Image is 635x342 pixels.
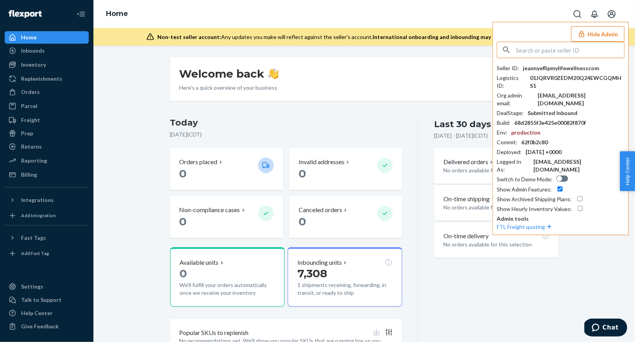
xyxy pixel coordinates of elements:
div: Env : [497,129,507,136]
div: Give Feedback [21,323,59,330]
div: Show Archived Shipping Plans : [497,195,572,203]
a: Prep [5,127,89,140]
span: Non-test seller account: [157,34,221,40]
div: Inventory [21,61,46,69]
div: 68d2855f3e425e00082f870f [514,119,586,127]
div: Org admin email : [497,92,534,107]
input: Search or paste seller ID [516,42,624,58]
div: Freight [21,116,40,124]
span: 0 [179,215,187,228]
div: Show Admin Features : [497,186,552,193]
div: Integrations [21,196,54,204]
div: Inbounds [21,47,45,55]
ol: breadcrumbs [100,3,134,25]
div: Any updates you make will reflect against the seller's account. [157,33,574,41]
p: Non-compliance cases [179,206,240,214]
a: Add Fast Tag [5,247,89,260]
p: We'll fulfill your orders automatically once we receive your inventory [180,281,275,297]
a: FTL Freight quoting [497,223,553,230]
button: Inbounding units7,3081 shipments receiving, forwarding, in transit, or ready to ship [288,247,402,307]
p: On-time shipping [443,195,490,204]
div: Reporting [21,157,47,165]
div: Prep [21,129,33,137]
p: Canceled orders [299,206,342,214]
button: Help Center [620,151,635,191]
p: Orders placed [179,158,218,167]
a: Freight [5,114,89,126]
div: Commit : [497,138,517,146]
button: Give Feedback [5,320,89,333]
div: Orders [21,88,40,96]
button: Close Navigation [73,6,89,22]
div: jeannyeflipmylifewellnesscom [523,64,599,72]
div: Fast Tags [21,234,46,242]
h1: Welcome back [179,67,279,81]
a: Billing [5,168,89,181]
img: hand-wave emoji [268,68,279,79]
a: Home [106,9,128,18]
a: Parcel [5,100,89,112]
p: 1 shipments receiving, forwarding, in transit, or ready to ship [297,281,392,297]
p: Popular SKUs to replenish [179,328,249,337]
div: [DATE] +0000 [526,148,561,156]
button: Orders placed 0 [170,148,283,190]
span: 0 [299,167,306,180]
div: Parcel [21,102,37,110]
p: Invalid addresses [299,158,345,167]
div: 01JQRVR0ZEDM20Q24EWCGQMHS1 [530,74,624,90]
iframe: Opens a widget where you can chat to one of our agents [584,319,627,338]
div: Add Integration [21,212,56,219]
div: Home [21,34,37,41]
button: Talk to Support [5,294,89,306]
a: Help Center [5,307,89,319]
div: Add Fast Tag [21,250,49,257]
div: production [511,129,540,136]
div: Switch to Demo Mode : [497,175,552,183]
button: Non-compliance cases 0 [170,196,283,238]
button: Delivered orders [443,158,494,167]
span: 0 [299,215,306,228]
p: No orders available for this selection [443,167,549,174]
div: Last 30 days [434,118,491,130]
div: [EMAIL_ADDRESS][DOMAIN_NAME] [533,158,624,174]
div: Seller ID : [497,64,519,72]
button: Available units0We'll fulfill your orders automatically once we receive your inventory [170,247,285,307]
button: Canceled orders 0 [289,196,402,238]
div: Logistics ID : [497,74,526,90]
button: Fast Tags [5,232,89,244]
p: No orders available for this selection [443,204,549,211]
button: Open account menu [604,6,619,22]
div: Help Center [21,309,53,317]
span: 0 [180,267,187,280]
a: Add Integration [5,209,89,222]
button: Integrations [5,194,89,206]
img: Flexport logo [9,10,42,18]
p: [DATE] ( CDT ) [170,131,403,138]
a: Inbounds [5,44,89,57]
div: Show Hourly Inventory Values : [497,205,572,213]
div: Logged In As : [497,158,529,174]
a: Returns [5,140,89,153]
span: International onboarding and inbounding may not work during impersonation. [373,34,574,40]
a: Inventory [5,58,89,71]
div: Submitted Inbound [528,109,577,117]
p: Available units [180,258,219,267]
a: Reporting [5,154,89,167]
p: Here’s a quick overview of your business [179,84,279,92]
div: Returns [21,143,42,151]
button: Invalid addresses 0 [289,148,402,190]
span: 0 [179,167,187,180]
div: 62f0b2c80 [521,138,548,146]
p: [DATE] - [DATE] ( CDT ) [434,132,488,140]
p: Inbounding units [297,258,342,267]
div: Replenishments [21,75,62,83]
div: Settings [21,283,43,291]
a: Orders [5,86,89,98]
span: 7,308 [297,267,327,280]
div: Billing [21,171,37,179]
div: [EMAIL_ADDRESS][DOMAIN_NAME] [538,92,624,107]
button: Open notifications [587,6,602,22]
